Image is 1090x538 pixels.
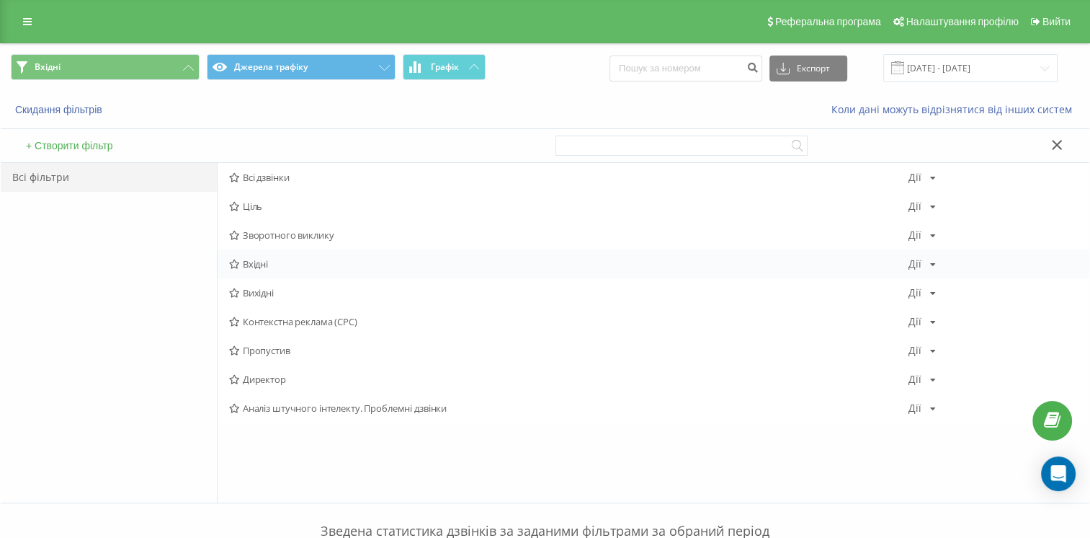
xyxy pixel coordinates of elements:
[431,62,459,72] span: Графік
[908,403,921,413] div: Дії
[908,201,921,211] div: Дії
[769,56,847,81] button: Експорт
[908,259,921,269] div: Дії
[908,288,921,298] div: Дії
[11,103,110,116] button: Скидання фільтрів
[243,201,262,211] font: Ціль
[831,102,1079,116] a: Коли дані можуть відрізнятися від інших систем
[243,288,274,298] font: Вихідні
[908,317,921,327] div: Дії
[243,259,268,269] font: Вхідні
[243,230,334,240] font: Зворотного виклику
[1041,457,1076,491] div: Відкрийте Intercom Messenger
[1047,138,1068,154] button: Закрыть
[243,374,286,384] font: Директор
[243,403,447,413] font: Аналіз штучного інтелекту. Проблемні дзвінки
[243,172,290,182] font: Всі дзвінки
[403,54,486,80] button: Графік
[908,374,921,384] div: Дії
[908,345,921,356] div: Дії
[243,345,290,356] font: Пропустив
[234,61,308,73] font: Джерела трафіку
[1,163,217,192] div: Всі фільтри
[908,172,921,182] div: Дії
[207,54,396,80] button: Джерела трафіку
[22,139,117,152] button: + Створити фільтр
[797,63,830,74] font: Експорт
[609,56,762,81] input: Пошук за номером
[1042,16,1071,27] span: Вийти
[775,16,881,27] span: Реферальна програма
[906,16,1019,27] span: Налаштування профілю
[35,61,61,73] span: Вхідні
[243,317,357,327] font: Контекстна реклама (CPC)
[11,54,200,80] button: Вхідні
[908,230,921,240] div: Дії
